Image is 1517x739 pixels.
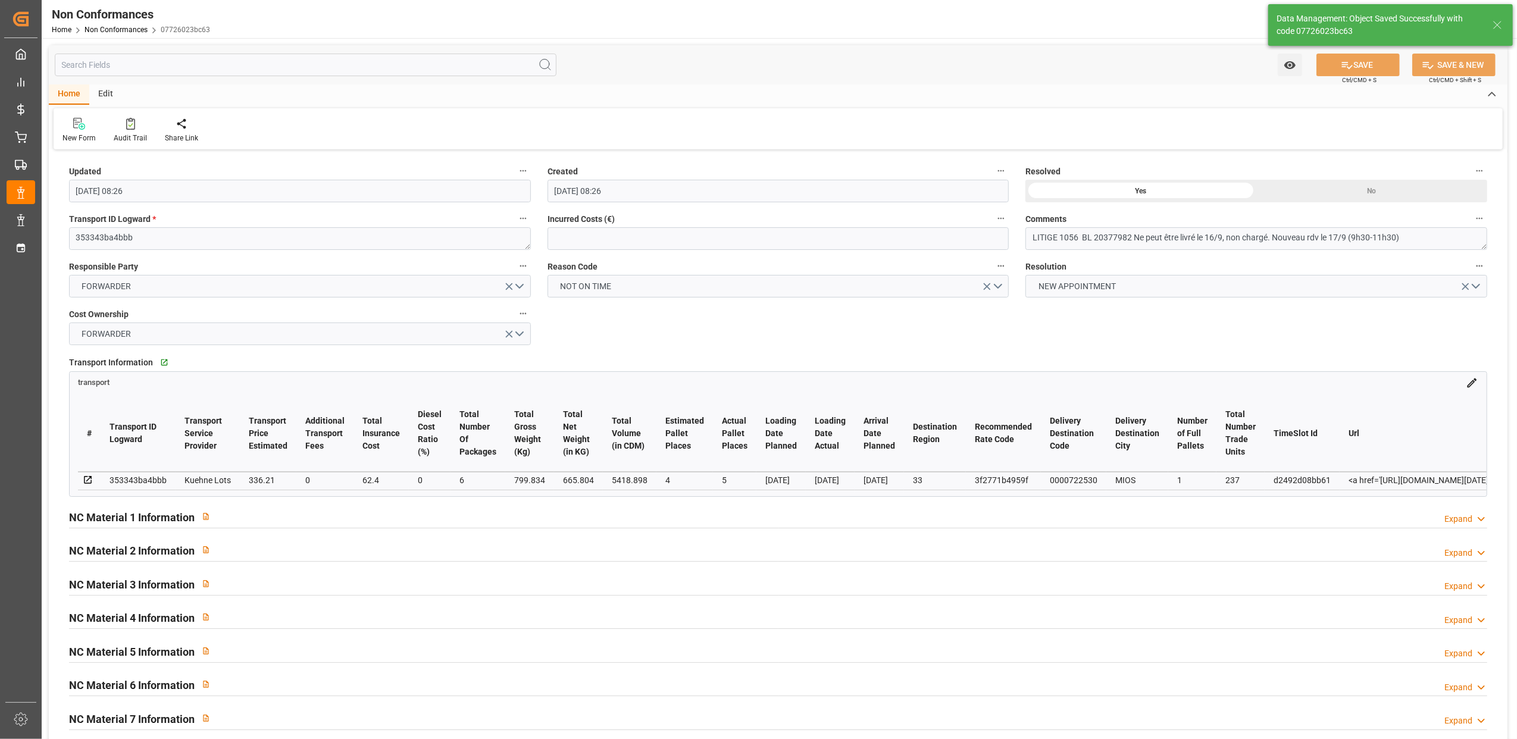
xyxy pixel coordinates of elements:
[195,640,217,662] button: View description
[1444,614,1472,627] div: Expand
[305,473,345,487] div: 0
[69,227,531,250] textarea: 353343ba4bbb
[195,606,217,628] button: View description
[548,261,598,273] span: Reason Code
[1472,211,1487,226] button: Comments
[1444,647,1472,660] div: Expand
[69,577,195,593] h2: NC Material 3 Information
[195,572,217,595] button: View description
[1225,473,1256,487] div: 237
[993,258,1009,274] button: Reason Code
[195,538,217,561] button: View description
[69,213,156,226] span: Transport ID Logward
[815,473,846,487] div: [DATE]
[612,473,648,487] div: 5418.898
[1444,580,1472,593] div: Expand
[85,26,148,34] a: Non Conformances
[76,280,137,293] span: FORWARDER
[362,473,400,487] div: 62.4
[1025,227,1487,250] textarea: LITIGE 1056 BL 20377982 Ne peut être livré le 16/9, non chargé. Nouveau rdv le 17/9 (9h30-11h30)
[1342,76,1377,84] span: Ctrl/CMD + S
[69,677,195,693] h2: NC Material 6 Information
[548,213,615,226] span: Incurred Costs (€)
[49,84,89,105] div: Home
[966,395,1041,472] th: Recommended Rate Code
[69,711,195,727] h2: NC Material 7 Information
[515,211,531,226] button: Transport ID Logward *
[69,322,531,345] button: open menu
[1444,681,1472,694] div: Expand
[722,473,747,487] div: 5
[1050,473,1097,487] div: 0000722530
[1444,547,1472,559] div: Expand
[515,306,531,321] button: Cost Ownership
[993,211,1009,226] button: Incurred Costs (€)
[1256,180,1487,202] div: No
[1033,280,1122,293] span: NEW APPOINTMENT
[69,275,531,298] button: open menu
[76,328,137,340] span: FORWARDER
[1115,473,1159,487] div: MIOS
[184,473,231,487] div: Kuehne Lots
[101,395,176,472] th: Transport ID Logward
[1444,715,1472,727] div: Expand
[78,395,101,472] th: #
[418,473,442,487] div: 0
[165,133,198,143] div: Share Link
[1025,213,1066,226] span: Comments
[451,395,505,472] th: Total Number Of Packages
[975,473,1032,487] div: 3f2771b4959f
[1177,473,1208,487] div: 1
[548,275,1009,298] button: open menu
[554,395,603,472] th: Total Net Weight (in KG)
[1025,180,1256,202] div: Yes
[52,5,210,23] div: Non Conformances
[55,54,556,76] input: Search Fields
[864,473,895,487] div: [DATE]
[505,395,554,472] th: Total Gross Weight (Kg)
[603,395,656,472] th: Total Volume (in CDM)
[1429,76,1481,84] span: Ctrl/CMD + Shift + S
[176,395,240,472] th: Transport Service Provider
[656,395,713,472] th: Estimated Pallet Places
[69,509,195,525] h2: NC Material 1 Information
[1472,163,1487,179] button: Resolved
[756,395,806,472] th: Loading Date Planned
[855,395,904,472] th: Arrival Date Planned
[1444,513,1472,525] div: Expand
[665,473,704,487] div: 4
[249,473,287,487] div: 336.21
[240,395,296,472] th: Transport Price Estimated
[114,133,147,143] div: Audit Trail
[1316,54,1400,76] button: SAVE
[1106,395,1168,472] th: Delivery Destination City
[296,395,354,472] th: Additional Transport Fees
[89,84,122,105] div: Edit
[1025,275,1487,298] button: open menu
[1265,395,1340,472] th: TimeSlot Id
[1412,54,1496,76] button: SAVE & NEW
[195,707,217,729] button: View description
[69,308,129,321] span: Cost Ownership
[78,378,110,387] span: transport
[515,258,531,274] button: Responsible Party
[993,163,1009,179] button: Created
[1041,395,1106,472] th: Delivery Destination Code
[69,261,138,273] span: Responsible Party
[110,473,167,487] div: 353343ba4bbb
[554,280,617,293] span: NOT ON TIME
[1277,12,1481,37] div: Data Management: Object Saved Successfully with code 07726023bc63
[1025,165,1061,178] span: Resolved
[69,610,195,626] h2: NC Material 4 Information
[904,395,966,472] th: Destination Region
[514,473,545,487] div: 799.834
[195,673,217,696] button: View description
[69,165,101,178] span: Updated
[1472,258,1487,274] button: Resolution
[78,377,110,387] a: transport
[765,473,797,487] div: [DATE]
[548,180,1009,202] input: DD-MM-YYYY HH:MM
[1278,54,1302,76] button: open menu
[354,395,409,472] th: Total Insurance Cost
[515,163,531,179] button: Updated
